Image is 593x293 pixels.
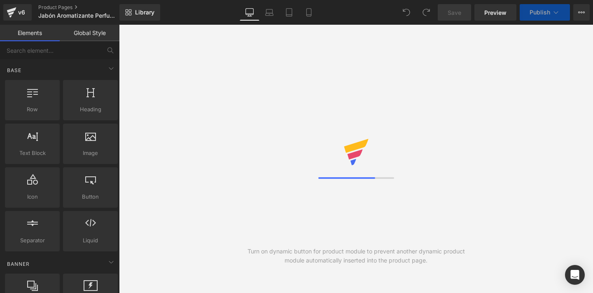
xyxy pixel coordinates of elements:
[299,4,319,21] a: Mobile
[530,9,550,16] span: Publish
[65,105,115,114] span: Heading
[418,4,434,21] button: Redo
[474,4,516,21] a: Preview
[398,4,415,21] button: Undo
[119,4,160,21] a: New Library
[7,149,57,157] span: Text Block
[6,66,22,74] span: Base
[38,4,133,11] a: Product Pages
[565,265,585,285] div: Open Intercom Messenger
[484,8,507,17] span: Preview
[65,149,115,157] span: Image
[65,236,115,245] span: Liquid
[16,7,27,18] div: v6
[520,4,570,21] button: Publish
[38,12,117,19] span: Jabón Aromatizante Perfumado (Versión HD)
[6,260,30,268] span: Banner
[7,236,57,245] span: Separator
[573,4,590,21] button: More
[3,4,32,21] a: v6
[65,192,115,201] span: Button
[7,105,57,114] span: Row
[279,4,299,21] a: Tablet
[7,192,57,201] span: Icon
[135,9,154,16] span: Library
[448,8,461,17] span: Save
[240,4,259,21] a: Desktop
[259,4,279,21] a: Laptop
[238,247,475,265] div: Turn on dynamic button for product module to prevent another dynamic product module automatically...
[60,25,119,41] a: Global Style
